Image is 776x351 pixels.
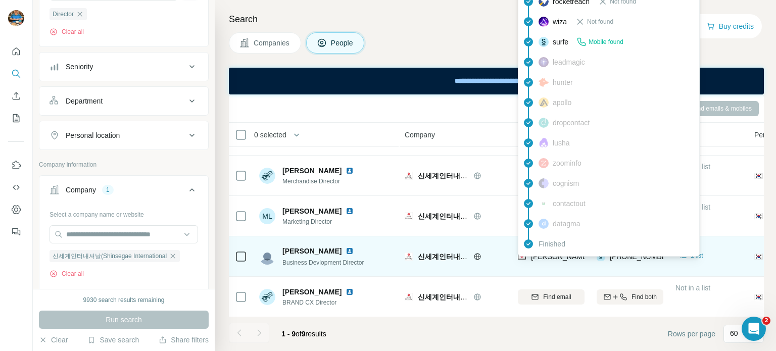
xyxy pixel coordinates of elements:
[691,251,703,260] span: 1 list
[331,38,354,48] span: People
[8,223,24,241] button: Feedback
[754,211,763,221] span: 🇰🇷
[102,185,114,194] div: 1
[8,156,24,174] button: Use Surfe on LinkedIn
[281,330,296,338] span: 1 - 9
[50,269,84,278] button: Clear all
[282,246,342,256] span: [PERSON_NAME]
[553,118,590,128] span: dropcontact
[742,317,766,341] iframe: Intercom live chat
[539,17,549,27] img: provider wiza logo
[39,178,208,206] button: Company1
[282,217,358,226] span: Marketing Director
[553,158,581,168] span: zoominfo
[589,37,623,46] span: Mobile found
[597,289,663,305] button: Find both
[254,130,286,140] span: 0 selected
[539,78,549,87] img: provider hunter logo
[282,177,358,186] span: Merchandise Director
[553,198,586,209] span: contactout
[553,77,573,87] span: hunter
[553,178,579,188] span: cognism
[553,37,568,47] span: surfe
[543,292,571,302] span: Find email
[8,87,24,105] button: Enrich CSV
[259,248,275,265] img: Avatar
[531,253,709,261] span: [PERSON_NAME][EMAIL_ADDRESS][DOMAIN_NAME]
[50,206,198,219] div: Select a company name or website
[8,10,24,26] img: Avatar
[229,68,764,94] iframe: Banner
[83,295,165,305] div: 9930 search results remaining
[405,212,413,220] img: Logo of 신세계인터내셔날(Shinsegae International
[8,42,24,61] button: Quick start
[39,55,208,79] button: Seniority
[302,330,306,338] span: 9
[553,219,580,229] span: datagma
[50,27,84,36] button: Clear all
[405,253,413,261] img: Logo of 신세계인터내셔날(Shinsegae International
[8,178,24,196] button: Use Surfe API
[8,200,24,219] button: Dashboard
[553,57,585,67] span: leadmagic
[730,328,738,338] p: 60
[346,167,354,175] img: LinkedIn logo
[754,252,763,262] span: 🇰🇷
[346,207,354,215] img: LinkedIn logo
[762,317,770,325] span: 2
[8,65,24,83] button: Search
[282,206,342,216] span: [PERSON_NAME]
[539,239,565,249] span: Finished
[259,168,275,184] img: Avatar
[539,138,549,148] img: provider lusha logo
[66,185,96,195] div: Company
[668,329,715,339] span: Rows per page
[553,17,567,27] span: wiza
[282,298,358,307] span: BRAND CX Director
[53,10,74,19] span: Director
[282,166,342,176] span: [PERSON_NAME]
[418,253,557,261] span: 신세계인터내셔날(Shinsegae International
[39,123,208,147] button: Personal location
[418,212,557,220] span: 신세계인터내셔날(Shinsegae International
[632,292,657,302] span: Find both
[754,171,763,181] span: 🇰🇷
[282,259,364,266] span: Business Devlopment Director
[66,130,120,140] div: Personal location
[159,335,209,345] button: Share filters
[539,219,549,229] img: provider datagma logo
[405,172,413,180] img: Logo of 신세계인터내셔날(Shinsegae International
[8,109,24,127] button: My lists
[610,253,673,261] span: [PHONE_NUMBER]
[346,247,354,255] img: LinkedIn logo
[707,19,754,33] button: Buy credits
[282,287,342,297] span: [PERSON_NAME]
[539,57,549,67] img: provider leadmagic logo
[87,335,139,345] button: Save search
[553,97,571,108] span: apollo
[539,97,549,108] img: provider apollo logo
[66,62,93,72] div: Seniority
[675,284,710,292] span: Not in a list
[281,330,326,338] span: results
[539,158,549,168] img: provider zoominfo logo
[518,289,585,305] button: Find email
[259,289,275,305] img: Avatar
[39,160,209,169] p: Company information
[229,12,764,26] h4: Search
[405,293,413,301] img: Logo of 신세계인터내셔날(Shinsegae International
[553,138,569,148] span: lusha
[39,335,68,345] button: Clear
[39,89,208,113] button: Department
[254,38,290,48] span: Companies
[53,252,167,261] span: 신세계인터내셔날(Shinsegae International
[539,118,549,128] img: provider dropcontact logo
[259,208,275,224] div: ML
[539,178,549,188] img: provider cognism logo
[418,172,557,180] span: 신세계인터내셔날(Shinsegae International
[405,130,435,140] span: Company
[66,96,103,106] div: Department
[418,293,557,301] span: 신세계인터내셔날(Shinsegae International
[587,17,613,26] span: Not found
